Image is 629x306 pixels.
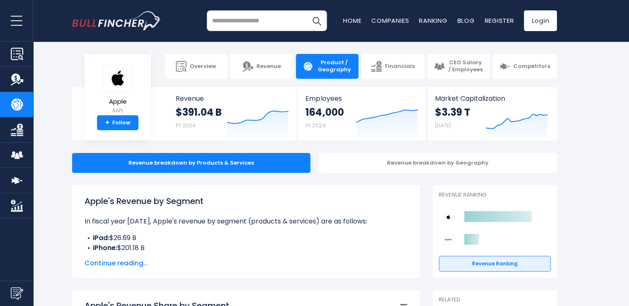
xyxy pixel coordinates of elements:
a: Revenue [230,54,293,79]
a: Competitors [493,54,557,79]
span: Revenue [256,63,281,70]
a: Blog [457,16,474,25]
small: FY 2024 [176,122,196,129]
span: Financials [385,63,415,70]
li: $201.18 B [85,243,408,253]
a: Product / Geography [296,54,358,79]
span: Continue reading... [85,258,408,268]
li: $26.69 B [85,233,408,243]
a: Companies [371,16,409,25]
a: Revenue Ranking [439,256,551,272]
a: Financials [361,54,424,79]
span: Competitors [513,63,550,70]
b: iPad: [93,233,109,243]
span: Product / Geography [317,59,352,73]
small: FY 2024 [305,122,325,129]
span: CEO Salary / Employees [448,59,483,73]
img: Apple competitors logo [443,211,454,222]
strong: + [105,119,109,126]
span: Employees [305,95,418,102]
a: Register [484,16,514,25]
p: Related [439,296,551,304]
span: Market Capitalization [435,95,548,102]
a: +Follow [97,115,138,130]
a: Apple AAPL [103,64,133,116]
span: Revenue [176,95,289,102]
a: Market Capitalization $3.39 T [DATE] [427,87,556,141]
p: In fiscal year [DATE], Apple's revenue by segment (products & services) are as follows: [85,216,408,226]
img: bullfincher logo [72,11,161,30]
small: AAPL [103,107,132,114]
div: Revenue breakdown by Products & Services [72,153,310,173]
img: Sony Group Corporation competitors logo [443,234,454,245]
a: Revenue $391.04 B FY 2024 [167,87,297,141]
a: CEO Salary / Employees [427,54,490,79]
a: Employees 164,000 FY 2024 [297,87,426,141]
a: Login [524,10,557,31]
p: Revenue Ranking [439,192,551,199]
strong: $3.39 T [435,106,470,119]
a: Ranking [419,16,447,25]
a: Overview [165,54,227,79]
b: iPhone: [93,243,117,253]
a: Home [343,16,361,25]
strong: 164,000 [305,106,344,119]
strong: $391.04 B [176,106,222,119]
small: [DATE] [435,122,451,129]
h1: Apple's Revenue by Segment [85,195,408,207]
span: Overview [190,63,216,70]
span: Apple [103,98,132,105]
div: Revenue breakdown by Geography [319,153,557,173]
a: Go to homepage [72,11,161,30]
button: Search [306,10,327,31]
